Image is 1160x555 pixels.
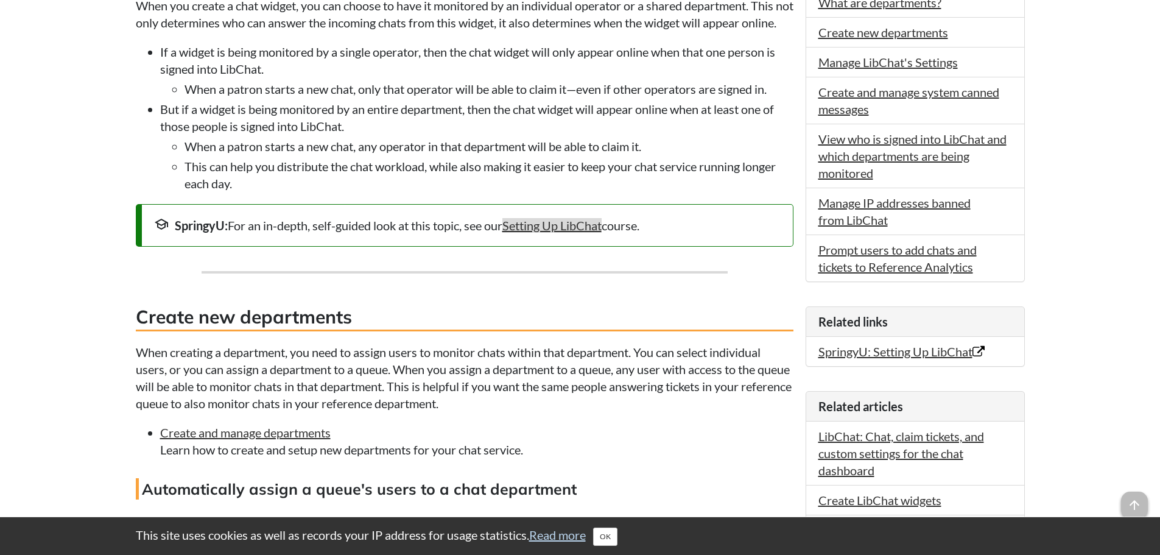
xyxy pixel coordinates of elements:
[136,478,793,500] h4: Automatically assign a queue's users to a chat department
[593,528,617,546] button: Close
[818,399,903,414] span: Related articles
[124,526,1037,546] div: This site uses cookies as well as records your IP address for usage statistics.
[160,424,793,458] li: Learn how to create and setup new departments for your chat service.
[818,242,977,274] a: Prompt users to add chats and tickets to Reference Analytics
[160,101,793,192] li: But if a widget is being monitored by an entire department, then the chat widget will appear onli...
[160,43,793,97] li: If a widget is being monitored by a single operator, then the chat widget will only appear online...
[502,218,602,233] a: Setting Up LibChat
[185,138,793,155] li: When a patron starts a new chat, any operator in that department will be able to claim it.
[160,425,331,440] a: Create and manage departments
[818,196,971,227] a: Manage IP addresses banned from LibChat
[136,344,793,412] p: When creating a department, you need to assign users to monitor chats within that department. You...
[818,314,888,329] span: Related links
[529,528,586,542] a: Read more
[185,158,793,192] li: This can help you distribute the chat workload, while also making it easier to keep your chat ser...
[818,493,941,507] a: Create LibChat widgets
[818,85,999,116] a: Create and manage system canned messages
[818,344,985,359] a: SpringyU: Setting Up LibChat
[1121,492,1148,518] span: arrow_upward
[818,25,948,40] a: Create new departments
[818,55,958,69] a: Manage LibChat's Settings
[818,132,1007,180] a: View who is signed into LibChat and which departments are being monitored
[185,80,793,97] li: When a patron starts a new chat, only that operator will be able to claim it—even if other operat...
[818,429,984,478] a: LibChat: Chat, claim tickets, and custom settings for the chat dashboard
[175,218,228,233] strong: SpringyU:
[1121,493,1148,507] a: arrow_upward
[136,304,793,331] h3: Create new departments
[154,217,781,234] div: For an in-depth, self-guided look at this topic, see our course.
[154,217,169,232] span: school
